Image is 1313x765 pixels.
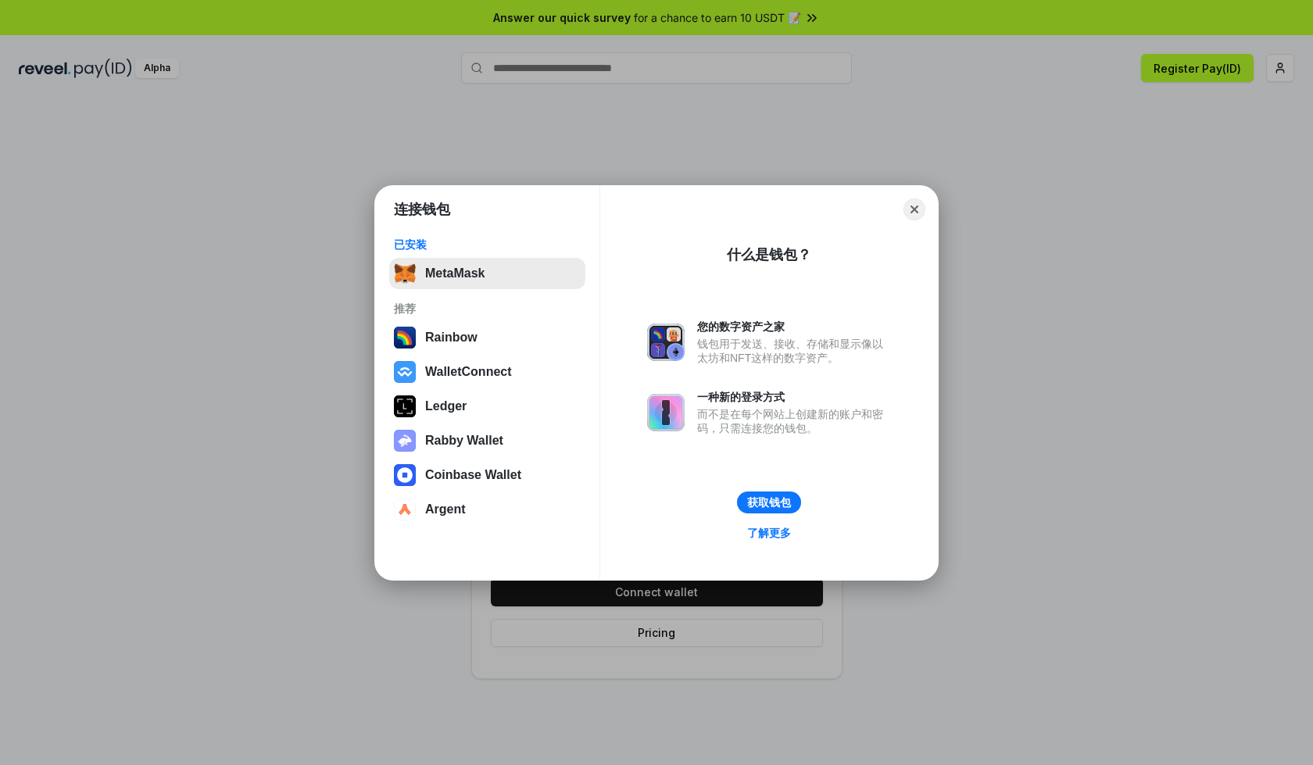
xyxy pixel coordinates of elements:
[727,245,811,264] div: 什么是钱包？
[425,365,512,379] div: WalletConnect
[394,327,416,349] img: svg+xml,%3Csvg%20width%3D%22120%22%20height%3D%22120%22%20viewBox%3D%220%200%20120%20120%22%20fil...
[394,361,416,383] img: svg+xml,%3Csvg%20width%3D%2228%22%20height%3D%2228%22%20viewBox%3D%220%200%2028%2028%22%20fill%3D...
[394,499,416,520] img: svg+xml,%3Csvg%20width%3D%2228%22%20height%3D%2228%22%20viewBox%3D%220%200%2028%2028%22%20fill%3D...
[425,434,503,448] div: Rabby Wallet
[697,390,891,404] div: 一种新的登录方式
[389,391,585,422] button: Ledger
[425,502,466,517] div: Argent
[747,526,791,540] div: 了解更多
[697,407,891,435] div: 而不是在每个网站上创建新的账户和密码，只需连接您的钱包。
[389,425,585,456] button: Rabby Wallet
[747,495,791,509] div: 获取钱包
[425,399,467,413] div: Ledger
[389,459,585,491] button: Coinbase Wallet
[394,302,581,316] div: 推荐
[425,266,485,281] div: MetaMask
[697,320,891,334] div: 您的数字资产之家
[389,322,585,353] button: Rainbow
[737,492,801,513] button: 获取钱包
[394,200,450,219] h1: 连接钱包
[425,468,521,482] div: Coinbase Wallet
[738,523,800,543] a: 了解更多
[647,394,685,431] img: svg+xml,%3Csvg%20xmlns%3D%22http%3A%2F%2Fwww.w3.org%2F2000%2Fsvg%22%20fill%3D%22none%22%20viewBox...
[389,258,585,289] button: MetaMask
[697,337,891,365] div: 钱包用于发送、接收、存储和显示像以太坊和NFT这样的数字资产。
[903,198,925,220] button: Close
[394,263,416,284] img: svg+xml,%3Csvg%20fill%3D%22none%22%20height%3D%2233%22%20viewBox%3D%220%200%2035%2033%22%20width%...
[425,331,478,345] div: Rainbow
[394,430,416,452] img: svg+xml,%3Csvg%20xmlns%3D%22http%3A%2F%2Fwww.w3.org%2F2000%2Fsvg%22%20fill%3D%22none%22%20viewBox...
[389,356,585,388] button: WalletConnect
[389,494,585,525] button: Argent
[394,464,416,486] img: svg+xml,%3Csvg%20width%3D%2228%22%20height%3D%2228%22%20viewBox%3D%220%200%2028%2028%22%20fill%3D...
[394,238,581,252] div: 已安装
[394,395,416,417] img: svg+xml,%3Csvg%20xmlns%3D%22http%3A%2F%2Fwww.w3.org%2F2000%2Fsvg%22%20width%3D%2228%22%20height%3...
[647,324,685,361] img: svg+xml,%3Csvg%20xmlns%3D%22http%3A%2F%2Fwww.w3.org%2F2000%2Fsvg%22%20fill%3D%22none%22%20viewBox...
